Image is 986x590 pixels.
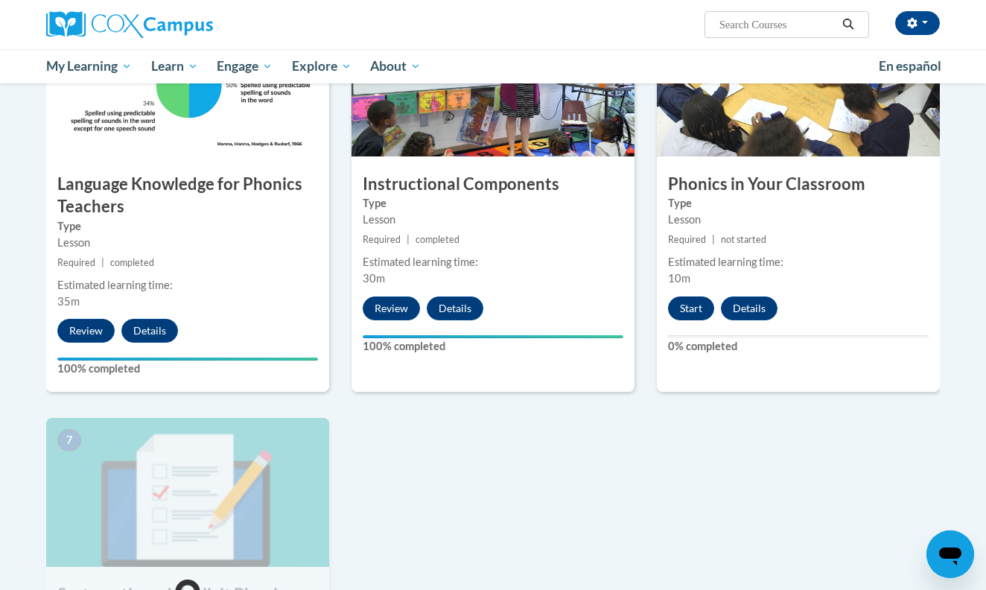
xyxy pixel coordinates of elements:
span: 30m [363,272,385,285]
span: | [712,234,715,245]
div: Main menu [24,49,962,83]
div: Estimated learning time: [57,277,318,294]
span: completed [416,234,459,245]
span: 35m [57,295,80,308]
span: not started [721,234,766,245]
img: Cox Campus [46,11,213,38]
span: | [407,234,410,245]
button: Start [668,296,714,320]
span: Explore [292,57,352,75]
span: Engage [217,57,273,75]
a: Explore [282,49,361,83]
label: 100% completed [57,361,318,377]
label: 0% completed [668,338,929,355]
button: Review [57,319,115,343]
div: Estimated learning time: [363,254,623,270]
a: Engage [207,49,282,83]
input: Search Courses [718,16,837,34]
img: Course Image [46,418,329,567]
button: Details [121,319,178,343]
label: 100% completed [363,338,623,355]
span: completed [110,257,154,268]
label: Type [363,195,623,212]
div: Lesson [57,235,318,251]
iframe: Button to launch messaging window [926,530,974,578]
h3: Phonics in Your Classroom [657,173,940,196]
span: Required [668,234,706,245]
span: Required [57,257,95,268]
a: About [361,49,431,83]
span: 10m [668,272,690,285]
button: Review [363,296,420,320]
button: Search [837,16,859,34]
a: Learn [141,49,208,83]
div: Your progress [57,358,318,361]
h3: Instructional Components [352,173,634,196]
div: Lesson [668,212,929,228]
span: | [101,257,104,268]
h3: Language Knowledge for Phonics Teachers [46,173,329,219]
label: Type [57,218,318,235]
span: Learn [151,57,198,75]
a: En español [869,51,951,82]
a: My Learning [36,49,141,83]
span: My Learning [46,57,132,75]
button: Details [721,296,777,320]
span: Required [363,234,401,245]
button: Details [427,296,483,320]
div: Your progress [363,335,623,338]
div: Estimated learning time: [668,254,929,270]
div: Lesson [363,212,623,228]
span: En español [879,58,941,74]
button: Account Settings [895,11,940,35]
a: Cox Campus [46,11,329,38]
label: Type [668,195,929,212]
span: About [370,57,421,75]
span: 7 [57,429,81,451]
